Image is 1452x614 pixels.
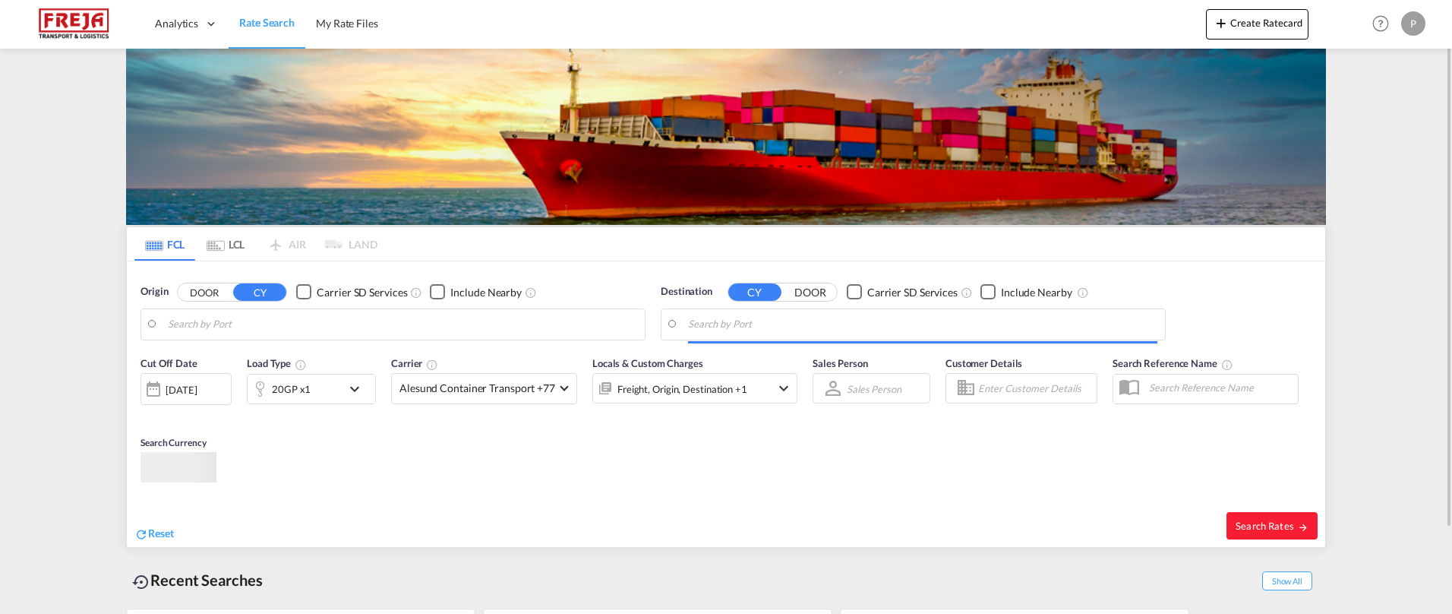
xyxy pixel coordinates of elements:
span: My Rate Files [316,17,378,30]
span: Alesund Container Transport +77 [399,381,555,396]
input: Enter Customer Details [978,377,1092,400]
input: Search Reference Name [1141,376,1298,399]
input: Search by Port [168,313,637,336]
div: icon-refreshReset [134,526,174,543]
md-icon: icon-plus 400-fg [1212,14,1230,32]
button: DOOR [178,283,231,301]
button: icon-plus 400-fgCreate Ratecard [1206,9,1308,40]
button: DOOR [784,283,837,301]
md-icon: icon-information-outline [295,359,307,371]
span: Search Rates [1236,520,1308,532]
md-tab-item: LCL [195,227,256,261]
div: Recent Searches [126,563,269,597]
div: Freight Origin Destination Factory Stuffing [617,378,747,400]
md-icon: Unchecked: Search for CY (Container Yard) services for all selected carriers.Checked : Search for... [410,286,422,299]
span: Rate Search [239,16,295,29]
div: Carrier SD Services [317,285,407,300]
md-pagination-wrapper: Use the left and right arrow keys to navigate between tabs [134,227,377,261]
span: Carrier [391,357,438,369]
div: Freight Origin Destination Factory Stuffingicon-chevron-down [592,373,797,404]
md-icon: icon-backup-restore [132,573,150,591]
md-select: Sales Person [845,378,903,400]
div: [DATE] [166,383,197,397]
span: Search Currency [140,437,207,448]
md-checkbox: Checkbox No Ink [430,284,522,300]
button: CY [233,283,286,301]
md-icon: icon-refresh [134,527,148,541]
md-icon: icon-arrow-right [1298,522,1308,533]
md-icon: Unchecked: Ignores neighbouring ports when fetching rates.Checked : Includes neighbouring ports w... [525,286,537,299]
img: LCL+%26+FCL+BACKGROUND.png [126,49,1326,225]
div: Help [1368,11,1401,38]
div: Origin DOOR CY Checkbox No InkUnchecked: Search for CY (Container Yard) services for all selected... [127,261,1325,547]
span: Load Type [247,357,307,369]
div: Include Nearby [450,285,522,300]
div: Carrier SD Services [867,285,958,300]
div: Include Nearby [1001,285,1072,300]
button: Search Ratesicon-arrow-right [1226,512,1318,540]
button: CY [728,283,781,301]
md-icon: Unchecked: Search for CY (Container Yard) services for all selected carriers.Checked : Search for... [961,286,973,299]
md-datepicker: Select [140,404,152,424]
md-icon: icon-chevron-down [775,379,793,397]
input: Search by Port [688,313,1157,336]
span: Sales Person [813,357,868,369]
span: Analytics [155,16,198,31]
md-checkbox: Checkbox No Ink [296,284,407,300]
md-icon: Unchecked: Ignores neighbouring ports when fetching rates.Checked : Includes neighbouring ports w... [1077,286,1089,299]
md-checkbox: Checkbox No Ink [847,284,958,300]
span: Search Reference Name [1113,357,1233,369]
div: 20GP x1 [272,378,311,400]
span: Destination [661,284,712,299]
span: Show All [1262,571,1312,590]
md-checkbox: Checkbox No Ink [980,284,1072,300]
div: P [1401,11,1425,36]
img: 586607c025bf11f083711d99603023e7.png [23,7,125,41]
div: 20GP x1icon-chevron-down [247,374,376,404]
span: Help [1368,11,1394,36]
div: [DATE] [140,373,232,405]
span: Origin [140,284,168,299]
md-icon: Your search will be saved by the below given name [1221,359,1233,371]
span: Reset [148,527,174,540]
md-tab-item: FCL [134,227,195,261]
span: Cut Off Date [140,357,197,369]
md-icon: The selected Trucker/Carrierwill be displayed in the rate results If the rates are from another f... [426,359,438,371]
span: Locals & Custom Charges [592,357,703,369]
md-icon: icon-chevron-down [346,380,371,398]
span: Customer Details [945,357,1022,369]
